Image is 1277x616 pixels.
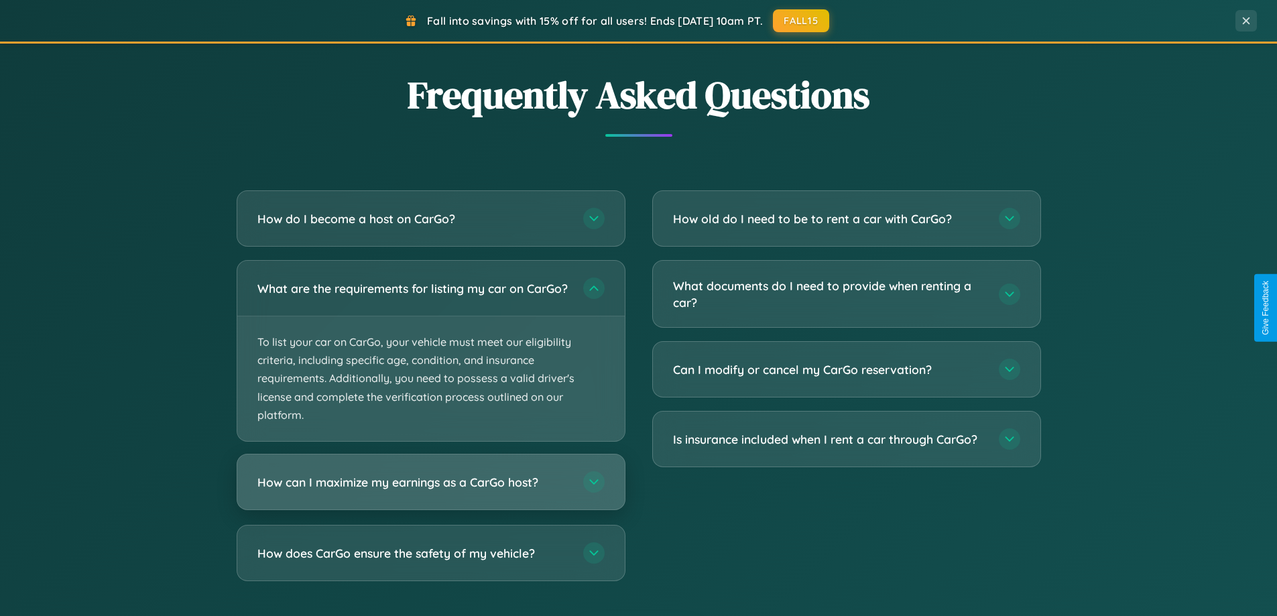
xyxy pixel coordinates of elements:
[673,278,985,310] h3: What documents do I need to provide when renting a car?
[237,316,625,441] p: To list your car on CarGo, your vehicle must meet our eligibility criteria, including specific ag...
[257,280,570,297] h3: What are the requirements for listing my car on CarGo?
[427,14,763,27] span: Fall into savings with 15% off for all users! Ends [DATE] 10am PT.
[257,210,570,227] h3: How do I become a host on CarGo?
[257,545,570,562] h3: How does CarGo ensure the safety of my vehicle?
[773,9,829,32] button: FALL15
[1261,281,1270,335] div: Give Feedback
[673,210,985,227] h3: How old do I need to be to rent a car with CarGo?
[257,474,570,491] h3: How can I maximize my earnings as a CarGo host?
[237,69,1041,121] h2: Frequently Asked Questions
[673,431,985,448] h3: Is insurance included when I rent a car through CarGo?
[673,361,985,378] h3: Can I modify or cancel my CarGo reservation?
